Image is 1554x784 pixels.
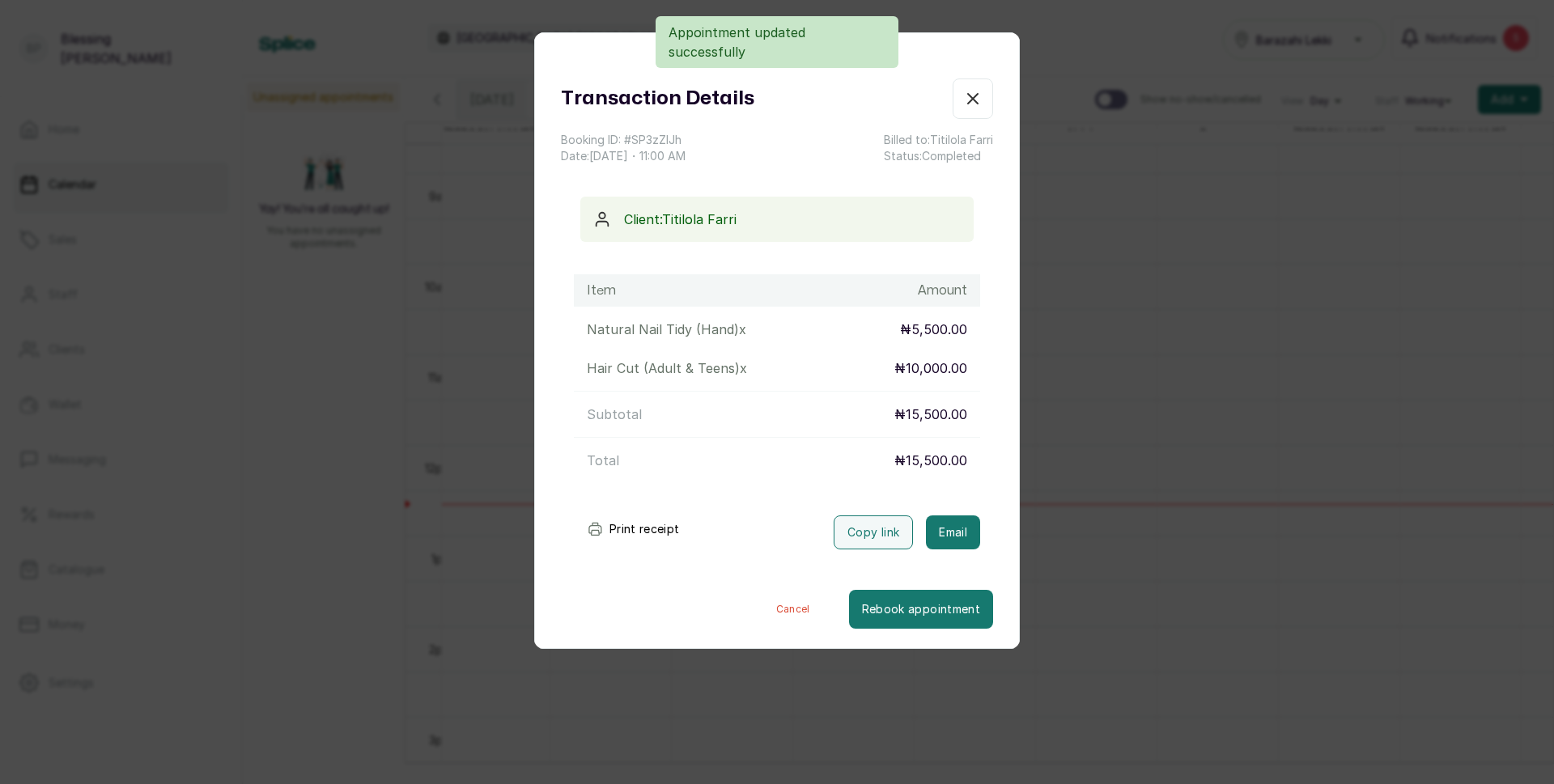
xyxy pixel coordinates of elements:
[737,590,849,629] button: Cancel
[669,23,885,61] p: Appointment updated successfully
[587,320,746,339] p: Natural Nail Tidy (Hand) x
[918,281,967,300] h1: Amount
[587,405,642,424] p: Subtotal
[834,515,913,549] button: Copy link
[587,451,619,470] p: Total
[894,451,967,470] p: ₦15,500.00
[849,590,993,629] button: Rebook appointment
[561,84,754,113] h1: Transaction Details
[926,515,980,549] button: Email
[561,148,686,164] p: Date: [DATE] ・ 11:00 AM
[624,210,961,229] p: Client: Titilola Farri
[884,148,993,164] p: Status: Completed
[561,132,686,148] p: Booking ID: # SP3zZIJh
[894,405,967,424] p: ₦15,500.00
[587,358,747,378] p: Hair Cut (Adult & Teens) x
[894,358,967,378] p: ₦10,000.00
[884,132,993,148] p: Billed to: Titilola Farri
[587,281,616,300] h1: Item
[574,513,693,545] button: Print receipt
[900,320,967,339] p: ₦5,500.00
